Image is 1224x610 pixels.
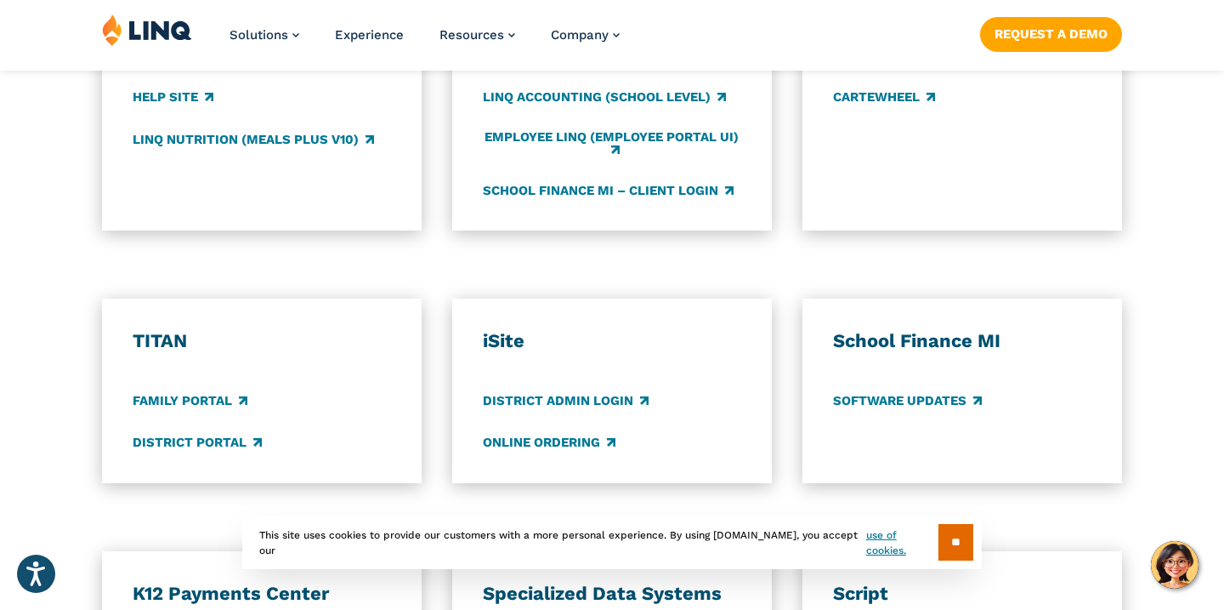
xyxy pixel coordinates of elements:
a: LINQ Nutrition (Meals Plus v10) [133,130,374,149]
a: CARTEWHEEL [833,88,935,107]
nav: Primary Navigation [229,14,620,70]
a: use of cookies. [866,527,938,558]
span: Resources [439,27,504,43]
a: Software Updates [833,391,982,410]
nav: Button Navigation [980,14,1122,51]
h3: TITAN [133,329,391,353]
a: Experience [335,27,404,43]
span: Solutions [229,27,288,43]
a: Resources [439,27,515,43]
a: Employee LINQ (Employee Portal UI) [483,130,741,158]
h3: School Finance MI [833,329,1091,353]
div: This site uses cookies to provide our customers with a more personal experience. By using [DOMAIN... [242,516,982,569]
a: Company [551,27,620,43]
h3: iSite [483,329,741,353]
a: Request a Demo [980,17,1122,51]
a: Online Ordering [483,434,615,453]
a: Family Portal [133,391,247,410]
a: LINQ Accounting (school level) [483,88,726,107]
a: District Portal [133,434,262,453]
button: Hello, have a question? Let’s chat. [1151,541,1198,589]
img: LINQ | K‑12 Software [102,14,192,46]
span: Company [551,27,609,43]
a: District Admin Login [483,391,649,410]
a: Solutions [229,27,299,43]
a: School Finance MI – Client Login [483,181,734,200]
a: Help Site [133,88,213,107]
